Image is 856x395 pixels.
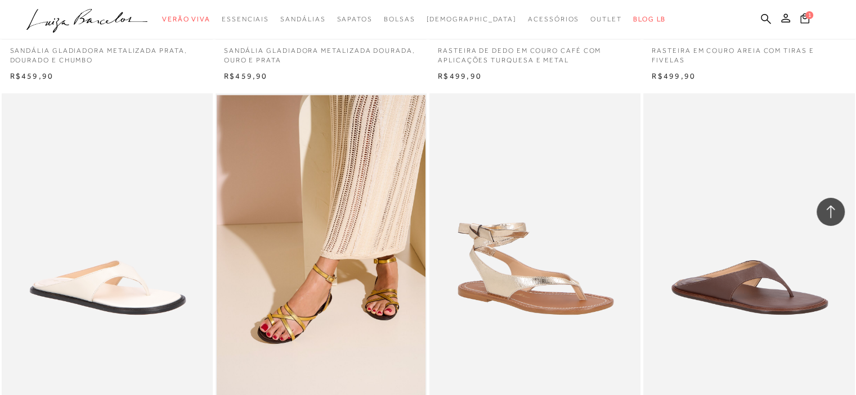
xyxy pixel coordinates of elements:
[280,9,325,30] a: categoryNavScreenReaderText
[652,71,696,80] span: R$499,90
[528,15,579,23] span: Acessórios
[216,39,427,65] a: SANDÁLIA GLADIADORA METALIZADA DOURADA, OURO E PRATA
[633,9,666,30] a: BLOG LB
[590,9,622,30] a: categoryNavScreenReaderText
[222,9,269,30] a: categoryNavScreenReaderText
[222,15,269,23] span: Essenciais
[224,71,268,80] span: R$459,90
[633,15,666,23] span: BLOG LB
[10,71,54,80] span: R$459,90
[162,9,210,30] a: categoryNavScreenReaderText
[590,15,622,23] span: Outlet
[429,39,640,65] a: RASTEIRA DE DEDO EM COURO CAFÉ COM APLICAÇÕES TURQUESA E METAL
[528,9,579,30] a: categoryNavScreenReaderText
[2,39,213,65] a: SANDÁLIA GLADIADORA METALIZADA PRATA, DOURADO E CHUMBO
[384,15,415,23] span: Bolsas
[384,9,415,30] a: categoryNavScreenReaderText
[805,11,813,19] span: 1
[797,12,813,28] button: 1
[426,15,517,23] span: [DEMOGRAPHIC_DATA]
[162,15,210,23] span: Verão Viva
[280,15,325,23] span: Sandálias
[337,9,372,30] a: categoryNavScreenReaderText
[438,71,482,80] span: R$499,90
[426,9,517,30] a: noSubCategoriesText
[337,15,372,23] span: Sapatos
[643,39,854,65] a: RASTEIRA EM COURO AREIA COM TIRAS E FIVELAS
